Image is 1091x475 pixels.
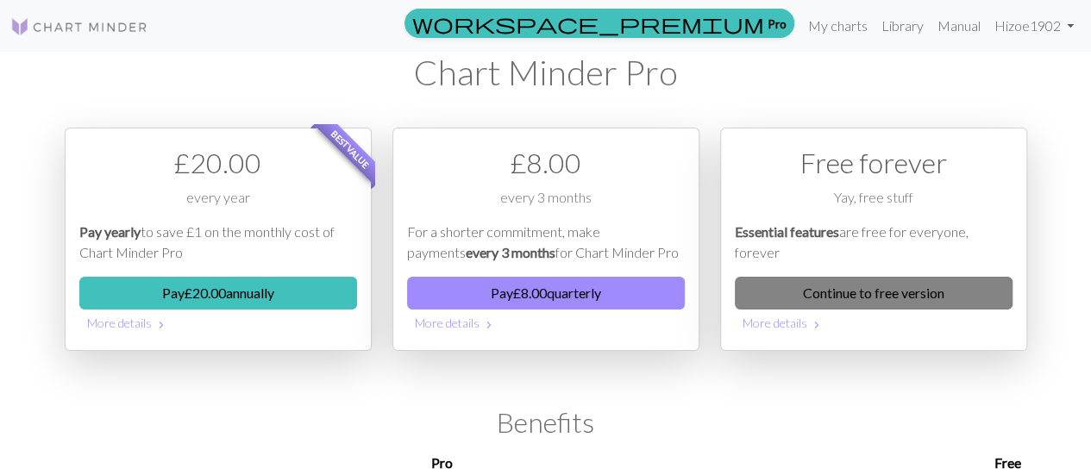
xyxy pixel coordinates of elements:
[79,309,357,336] button: More details
[79,223,141,240] em: Pay yearly
[392,128,699,351] div: Payment option 2
[412,11,764,35] span: workspace_premium
[10,16,148,37] img: Logo
[407,309,685,336] button: More details
[735,222,1013,263] p: are free for everyone, forever
[79,187,357,222] div: every year
[735,309,1013,336] button: More details
[407,187,685,222] div: every 3 months
[407,277,685,309] button: Pay£8.00quarterly
[735,142,1013,184] div: Free forever
[810,316,824,334] span: chevron_right
[720,128,1027,351] div: Free option
[79,277,357,309] button: Pay£20.00annually
[65,406,1027,439] h2: Benefits
[735,277,1013,309] a: Continue to free version
[931,9,988,43] a: Manual
[875,9,931,43] a: Library
[407,222,685,263] p: For a shorter commitment, make payments for Chart Minder Pro
[482,316,496,334] span: chevron_right
[466,244,555,260] em: every 3 months
[65,52,1027,93] h1: Chart Minder Pro
[404,9,794,38] a: Pro
[735,187,1013,222] div: Yay, free stuff
[79,222,357,263] p: to save £1 on the monthly cost of Chart Minder Pro
[154,316,168,334] span: chevron_right
[79,142,357,184] div: £ 20.00
[65,128,372,351] div: Payment option 1
[313,113,386,186] span: Best value
[735,223,839,240] em: Essential features
[407,142,685,184] div: £ 8.00
[801,9,875,43] a: My charts
[988,9,1081,43] a: Hizoe1902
